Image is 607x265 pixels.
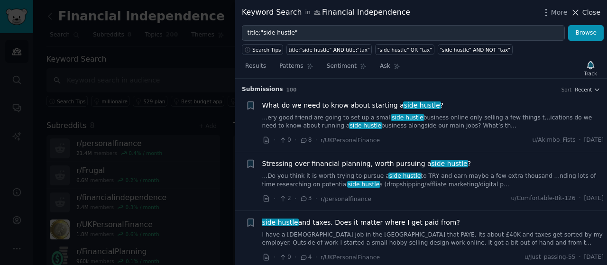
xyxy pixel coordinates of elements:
span: [DATE] [584,253,604,262]
span: side hustle [388,173,422,179]
span: side hustle [349,122,382,129]
span: Search Tips [252,46,281,53]
span: side hustle [261,219,299,226]
span: · [274,252,276,262]
a: "side hustle" OR "tax" [375,44,434,55]
button: Browse [568,25,604,41]
span: Submission s [242,85,283,94]
span: side hustle [391,114,424,121]
div: "side hustle" AND NOT "tax" [440,46,510,53]
span: · [579,136,581,145]
span: side hustle [431,160,469,167]
span: 3 [300,194,312,203]
span: 0 [279,136,291,145]
span: [DATE] [584,194,604,203]
span: in [305,9,310,17]
span: [DATE] [584,136,604,145]
a: Patterns [276,59,316,78]
span: 4 [300,253,312,262]
span: · [294,135,296,145]
span: side hustle [347,181,380,188]
div: Track [584,70,597,77]
span: Close [582,8,600,18]
span: 0 [279,253,291,262]
span: · [315,135,317,145]
span: r/UKPersonalFinance [321,254,380,261]
span: · [274,194,276,204]
span: What do we need to know about starting a ? [262,101,444,110]
a: "side hustle" AND NOT "tax" [438,44,513,55]
span: · [315,194,317,204]
span: Ask [380,62,390,71]
span: u/Comfortable-Bit-126 [511,194,576,203]
span: · [315,252,317,262]
a: Ask [377,59,404,78]
span: u/Just_passing-55 [524,253,576,262]
a: I have a [DEMOGRAPHIC_DATA] job in the [GEOGRAPHIC_DATA] that PAYE. Its about £40K and taxes get ... [262,231,604,247]
span: Stressing over financial planning, worth pursuing a ? [262,159,471,169]
span: · [579,194,581,203]
button: Search Tips [242,44,283,55]
span: Recent [575,86,592,93]
a: Results [242,59,269,78]
div: "side hustle" OR "tax" [377,46,432,53]
a: What do we need to know about starting aside hustle? [262,101,444,110]
button: Close [570,8,600,18]
span: Patterns [279,62,303,71]
span: side hustle [403,101,441,109]
input: Try a keyword related to your business [242,25,565,41]
div: Keyword Search Financial Independence [242,7,410,18]
span: r/UKPersonalFinance [321,137,380,144]
a: ...ery good friend are going to set up a smallside hustlebusiness online only selling a few thing... [262,114,604,130]
a: ...Do you think it is worth trying to pursue aside hustleto TRY and earn maybe a few extra thousa... [262,172,604,189]
span: · [274,135,276,145]
div: Sort [561,86,572,93]
button: Recent [575,86,600,93]
span: · [294,252,296,262]
span: 2 [279,194,291,203]
span: Sentiment [327,62,357,71]
span: Results [245,62,266,71]
span: 8 [300,136,312,145]
span: More [551,8,568,18]
button: More [541,8,568,18]
span: u/Akimbo_Fists [532,136,575,145]
a: side hustleand taxes. Does it matter where I get paid from? [262,218,460,228]
span: · [579,253,581,262]
span: and taxes. Does it matter where I get paid from? [262,218,460,228]
div: title:"side hustle" AND title:"tax" [289,46,370,53]
span: 100 [286,87,297,92]
a: Sentiment [323,59,370,78]
a: title:"side hustle" AND title:"tax" [286,44,372,55]
button: Track [581,58,600,78]
span: · [294,194,296,204]
a: Stressing over financial planning, worth pursuing aside hustle? [262,159,471,169]
span: r/personalfinance [321,196,371,202]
